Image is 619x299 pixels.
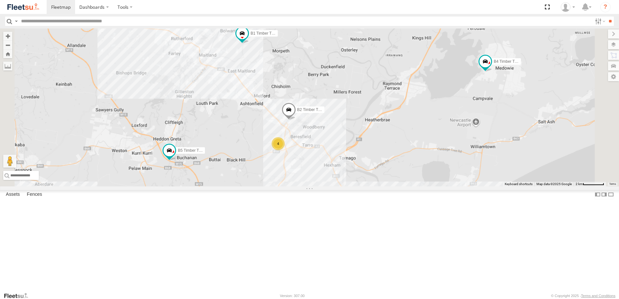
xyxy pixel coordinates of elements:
[574,182,606,186] button: Map Scale: 2 km per 62 pixels
[536,182,572,186] span: Map data ©2025 Google
[609,183,616,185] a: Terms (opens in new tab)
[505,182,533,186] button: Keyboard shortcuts
[594,190,601,199] label: Dock Summary Table to the Left
[3,32,12,40] button: Zoom in
[3,61,12,71] label: Measure
[600,2,611,12] i: ?
[494,59,522,64] span: B4 Timber Truck
[3,50,12,58] button: Zoom Home
[576,182,583,186] span: 2 km
[297,108,325,112] span: B2 Timber Truck
[551,294,615,298] div: © Copyright 2025 -
[608,72,619,81] label: Map Settings
[592,17,606,26] label: Search Filter Options
[3,40,12,50] button: Zoom out
[6,3,40,11] img: fleetsu-logo-horizontal.svg
[601,190,607,199] label: Dock Summary Table to the Right
[14,17,19,26] label: Search Query
[3,190,23,199] label: Assets
[608,190,614,199] label: Hide Summary Table
[581,294,615,298] a: Terms and Conditions
[3,155,16,168] button: Drag Pegman onto the map to open Street View
[251,31,279,36] span: B1 Timber Truck
[558,2,577,12] div: Matt Curtis
[24,190,45,199] label: Fences
[4,293,33,299] a: Visit our Website
[272,137,285,150] div: 4
[280,294,305,298] div: Version: 307.00
[178,148,206,153] span: B5 Timber Truck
